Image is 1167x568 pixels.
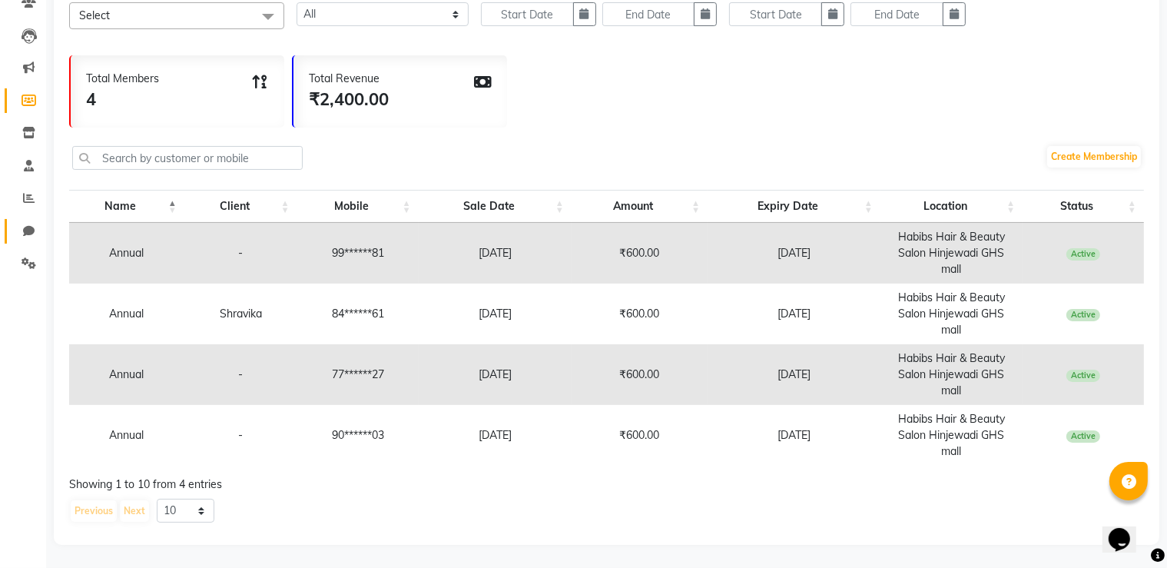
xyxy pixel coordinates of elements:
[71,500,117,522] button: Previous
[69,405,184,466] td: Annual
[880,190,1023,223] th: Location: activate to sort column ascending
[880,405,1023,466] td: Habibs Hair & Beauty Salon Hinjewadi GHS mall
[184,284,297,344] td: Shravika
[184,223,297,284] td: -
[419,284,572,344] td: [DATE]
[120,500,149,522] button: Next
[69,190,184,223] th: Name: activate to sort column descending
[69,344,184,405] td: Annual
[708,223,880,284] td: [DATE]
[419,223,572,284] td: [DATE]
[184,190,297,223] th: Client: activate to sort column ascending
[481,2,574,26] input: Start Date
[708,190,880,223] th: Expiry Date: activate to sort column ascending
[602,2,695,26] input: End Date
[1066,430,1101,443] span: Active
[572,405,708,466] td: ₹600.00
[1066,248,1101,261] span: Active
[69,284,184,344] td: Annual
[850,2,943,26] input: End Date
[86,71,159,87] div: Total Members
[1023,190,1144,223] th: Status: activate to sort column ascending
[880,223,1023,284] td: Habibs Hair & Beauty Salon Hinjewadi GHS mall
[1102,507,1152,553] iframe: chat widget
[880,284,1023,344] td: Habibs Hair & Beauty Salon Hinjewadi GHS mall
[419,405,572,466] td: [DATE]
[572,344,708,405] td: ₹600.00
[572,223,708,284] td: ₹600.00
[419,190,572,223] th: Sale Date: activate to sort column ascending
[86,87,159,112] div: 4
[184,405,297,466] td: -
[79,8,110,22] span: Select
[880,344,1023,405] td: Habibs Hair & Beauty Salon Hinjewadi GHS mall
[572,284,708,344] td: ₹600.00
[1066,370,1101,382] span: Active
[708,344,880,405] td: [DATE]
[708,405,880,466] td: [DATE]
[184,344,297,405] td: -
[419,344,572,405] td: [DATE]
[729,2,822,26] input: Start Date
[1066,309,1101,321] span: Active
[309,71,389,87] div: Total Revenue
[69,477,1144,493] div: Showing 1 to 10 from 4 entries
[309,87,389,112] div: ₹2,400.00
[72,146,303,170] input: Search by customer or mobile
[297,190,419,223] th: Mobile: activate to sort column ascending
[1047,146,1141,168] a: Create Membership
[572,190,708,223] th: Amount: activate to sort column ascending
[69,223,184,284] td: Annual
[708,284,880,344] td: [DATE]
